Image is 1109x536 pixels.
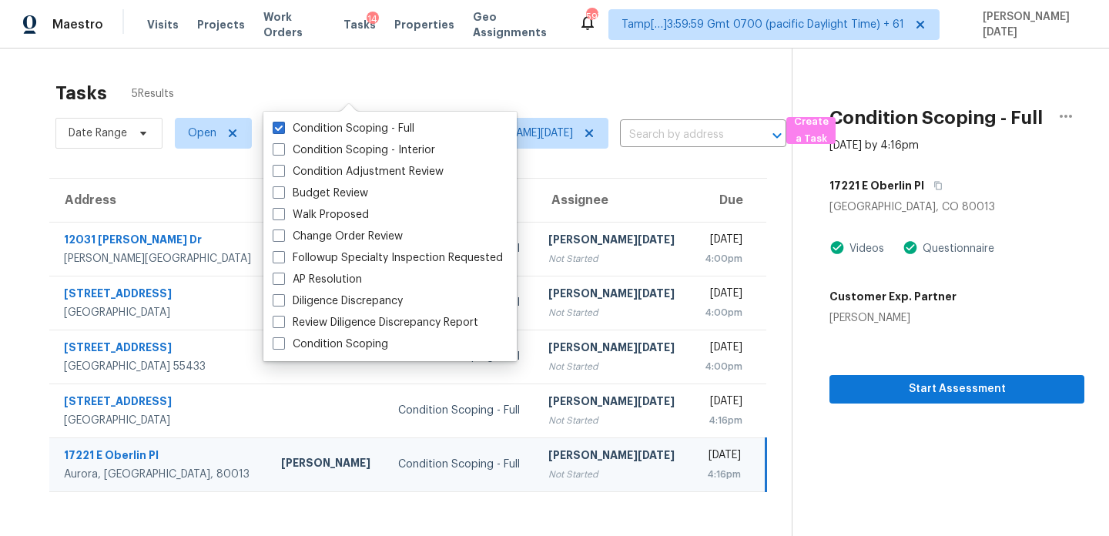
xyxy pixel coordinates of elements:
span: Projects [197,17,245,32]
label: Budget Review [273,186,368,201]
div: 4:16pm [702,467,741,482]
th: Assignee [536,179,691,222]
h2: Tasks [55,85,107,101]
div: 4:00pm [702,359,742,374]
div: [STREET_ADDRESS] [64,394,256,413]
span: Visits [147,17,179,32]
label: Followup Specialty Inspection Requested [273,250,503,266]
button: Copy Address [924,172,945,199]
span: Properties [394,17,454,32]
button: Create a Task [786,117,836,144]
div: Condition Scoping - Full [398,403,524,418]
span: Open [188,126,216,141]
div: 4:00pm [702,251,742,266]
div: 12031 [PERSON_NAME] Dr [64,232,256,251]
div: [DATE] [702,447,741,467]
label: AP Resolution [273,272,362,287]
div: [DATE] [702,286,742,305]
label: Condition Scoping [273,337,388,352]
img: Artifact Present Icon [829,240,845,256]
div: 597 [586,9,597,25]
div: Condition Scoping - Full [398,457,524,472]
div: [GEOGRAPHIC_DATA], CO 80013 [829,199,1084,215]
div: [PERSON_NAME] [281,455,374,474]
span: Geo Assignments [473,9,561,40]
span: Tamp[…]3:59:59 Gmt 0700 (pacific Daylight Time) + 61 [622,17,904,32]
img: Artifact Present Icon [903,240,918,256]
div: [PERSON_NAME][DATE] [548,286,678,305]
h5: 17221 E Oberlin Pl [829,178,924,193]
div: 17221 E Oberlin Pl [64,447,256,467]
div: [DATE] [702,232,742,251]
div: [STREET_ADDRESS] [64,286,256,305]
div: [GEOGRAPHIC_DATA] [64,413,256,428]
div: Not Started [548,467,678,482]
th: Address [49,179,269,222]
label: Diligence Discrepancy [273,293,403,309]
div: [GEOGRAPHIC_DATA] [64,305,256,320]
div: [PERSON_NAME][GEOGRAPHIC_DATA] [64,251,256,266]
div: Questionnaire [918,241,994,256]
div: 4:00pm [702,305,742,320]
label: Walk Proposed [273,207,369,223]
div: Aurora, [GEOGRAPHIC_DATA], 80013 [64,467,256,482]
input: Search by address [620,123,743,147]
span: Start Assessment [842,380,1072,399]
span: 5 Results [132,86,174,102]
div: [PERSON_NAME][DATE] [548,232,678,251]
div: Not Started [548,305,678,320]
label: Condition Scoping - Full [273,121,414,136]
th: Due [690,179,766,222]
div: 4:16pm [702,413,742,428]
div: Not Started [548,359,678,374]
div: [PERSON_NAME][DATE] [548,447,678,467]
button: Open [766,125,788,146]
button: Start Assessment [829,375,1084,404]
div: [PERSON_NAME] [829,310,957,326]
span: [PERSON_NAME][DATE] [977,9,1086,40]
label: Condition Scoping - Interior [273,142,435,158]
span: Create a Task [794,113,828,149]
label: Condition Adjustment Review [273,164,444,179]
label: Change Order Review [273,229,403,244]
div: [PERSON_NAME][DATE] [548,340,678,359]
div: [STREET_ADDRESS] [64,340,256,359]
h2: Condition Scoping - Full [829,110,1043,126]
div: Not Started [548,251,678,266]
div: [DATE] by 4:16pm [829,138,919,153]
span: Tasks [343,19,376,30]
h5: Customer Exp. Partner [829,289,957,304]
div: Videos [845,241,884,256]
div: [GEOGRAPHIC_DATA] 55433 [64,359,256,374]
div: Not Started [548,413,678,428]
div: [DATE] [702,394,742,413]
div: [PERSON_NAME][DATE] [548,394,678,413]
span: Work Orders [263,9,325,40]
div: [DATE] [702,340,742,359]
label: Review Diligence Discrepancy Report [273,315,478,330]
span: Date Range [69,126,127,141]
span: Maestro [52,17,103,32]
div: 14 [367,12,379,27]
